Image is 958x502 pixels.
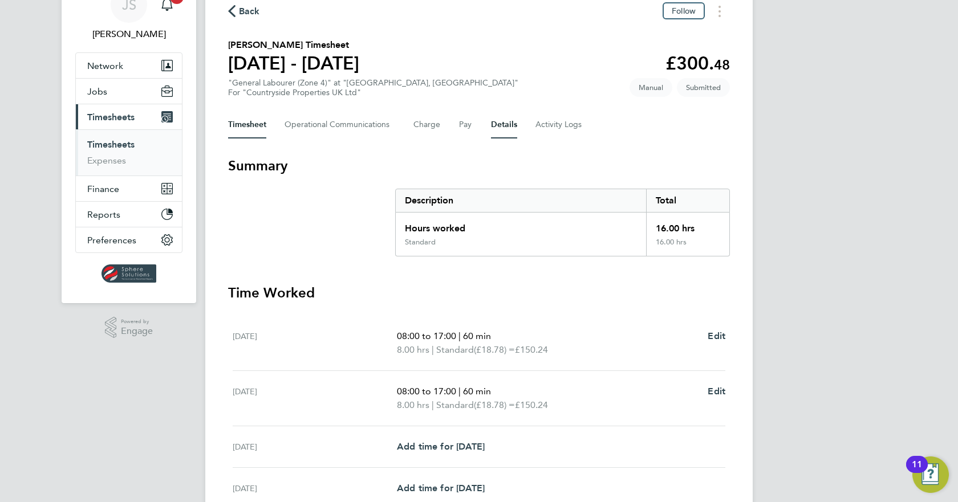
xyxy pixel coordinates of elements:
span: (£18.78) = [474,344,515,355]
span: Follow [672,6,696,16]
div: 16.00 hrs [646,238,729,256]
span: Standard [436,343,474,357]
span: Standard [436,398,474,412]
span: This timesheet was manually created. [630,78,672,97]
span: 08:00 to 17:00 [397,330,456,341]
div: 16.00 hrs [646,213,729,238]
button: Timesheets [76,104,182,129]
span: Edit [708,330,725,341]
span: | [458,330,461,341]
a: Edit [708,329,725,343]
button: Preferences [76,227,182,252]
button: Follow [663,2,705,19]
div: Description [396,189,646,212]
button: Timesheet [228,111,266,138]
span: £150.24 [515,344,548,355]
a: Timesheets [87,139,135,150]
div: [DATE] [233,329,397,357]
h1: [DATE] - [DATE] [228,52,359,75]
span: (£18.78) = [474,399,515,410]
button: Reports [76,202,182,227]
span: Timesheets [87,112,135,123]
a: Expenses [87,155,126,166]
div: Standard [405,238,436,247]
h3: Time Worked [228,284,730,302]
span: Finance [87,183,119,194]
div: [DATE] [233,440,397,454]
span: Network [87,60,123,71]
div: [DATE] [233,385,397,412]
span: Add time for [DATE] [397,483,485,493]
a: Edit [708,385,725,398]
button: Jobs [76,79,182,104]
button: Timesheets Menu [709,2,730,20]
span: | [432,399,434,410]
button: Details [491,111,517,138]
div: For "Countryside Properties UK Ltd" [228,88,518,97]
span: Edit [708,386,725,397]
img: spheresolutions-logo-retina.png [102,264,157,283]
span: 48 [714,56,730,73]
div: [DATE] [233,481,397,495]
span: Powered by [121,317,153,326]
h2: [PERSON_NAME] Timesheet [228,38,359,52]
span: 8.00 hrs [397,399,429,410]
div: "General Labourer (Zone 4)" at "[GEOGRAPHIC_DATA], [GEOGRAPHIC_DATA]" [228,78,518,97]
button: Operational Communications [285,111,395,138]
button: Activity Logs [535,111,583,138]
span: 08:00 to 17:00 [397,386,456,397]
button: Back [228,4,260,18]
button: Network [76,53,182,78]
span: Preferences [87,235,136,246]
span: This timesheet is Submitted. [677,78,730,97]
button: Finance [76,176,182,201]
span: Jobs [87,86,107,97]
span: 60 min [463,330,491,341]
span: Reports [87,209,120,220]
span: 8.00 hrs [397,344,429,355]
h3: Summary [228,157,730,175]
app-decimal: £300. [665,52,730,74]
div: Total [646,189,729,212]
span: Jack Spencer [75,27,182,41]
span: Add time for [DATE] [397,441,485,452]
span: Engage [121,326,153,336]
span: 60 min [463,386,491,397]
div: 11 [912,464,922,479]
button: Pay [459,111,473,138]
div: Summary [395,189,730,256]
button: Open Resource Center, 11 new notifications [912,456,949,493]
span: | [458,386,461,397]
div: Hours worked [396,213,646,238]
a: Add time for [DATE] [397,481,485,495]
a: Add time for [DATE] [397,440,485,454]
span: | [432,344,434,355]
button: Charge [413,111,441,138]
span: Back [239,5,260,18]
div: Timesheets [76,129,182,176]
span: £150.24 [515,399,548,410]
a: Go to home page [75,264,182,283]
a: Powered byEngage [105,317,153,338]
